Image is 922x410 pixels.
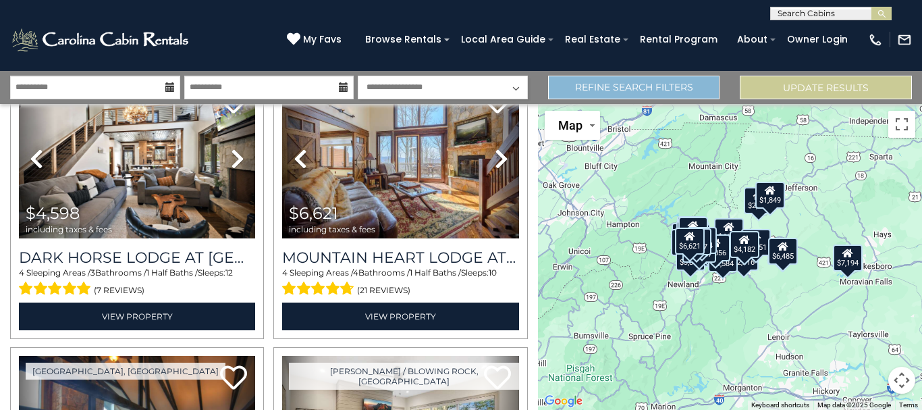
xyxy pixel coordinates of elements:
img: phone-regular-white.png [868,32,883,47]
a: Refine Search Filters [548,76,720,99]
div: $2,089 [744,187,774,214]
div: Sleeping Areas / Bathrooms / Sleeps: [19,267,255,299]
div: $2,004 [678,215,707,242]
a: Local Area Guide [454,29,552,50]
div: $1,351 [742,229,771,256]
a: View Property [19,303,255,330]
span: (21 reviews) [357,282,410,299]
div: $5,149 [678,217,708,244]
img: White-1-2.png [10,26,192,53]
a: Add to favorites [220,364,247,393]
span: $6,621 [289,203,338,223]
span: 4 [353,267,358,278]
span: 1 Half Baths / [146,267,198,278]
span: 4 [282,267,288,278]
a: Rental Program [633,29,724,50]
a: Browse Rentals [358,29,448,50]
a: Mountain Heart Lodge at [GEOGRAPHIC_DATA] [282,249,518,267]
img: thumbnail_164375639.jpeg [19,80,255,238]
div: $7,194 [834,244,863,271]
span: Map [558,118,582,132]
img: mail-regular-white.png [897,32,912,47]
a: View Property [282,303,518,330]
a: Dark Horse Lodge at [GEOGRAPHIC_DATA] [19,249,255,267]
div: $12,057 [682,236,716,263]
div: $2,316 [730,243,759,270]
span: including taxes & fees [289,225,375,234]
button: Map camera controls [888,367,915,394]
h3: Dark Horse Lodge at Eagles Nest [19,249,255,267]
div: $4,182 [730,230,759,257]
div: $3,584 [708,245,738,272]
div: $4,677 [682,228,711,255]
span: My Favs [303,32,342,47]
a: About [730,29,774,50]
div: Sleeping Areas / Bathrooms / Sleeps: [282,267,518,299]
span: 4 [19,267,24,278]
span: (7 reviews) [94,282,144,299]
div: $1,849 [755,181,785,208]
button: Update Results [740,76,912,99]
a: [GEOGRAPHIC_DATA], [GEOGRAPHIC_DATA] [26,363,225,380]
a: My Favs [287,32,345,47]
a: Terms (opens in new tab) [899,401,918,409]
div: $4,597 [715,218,744,245]
a: Owner Login [780,29,855,50]
img: Google [541,392,586,410]
span: Map data ©2025 Google [817,401,891,409]
span: 1 Half Baths / [410,267,461,278]
h3: Mountain Heart Lodge at Eagles Nest [282,249,518,267]
span: $4,598 [26,203,80,223]
button: Toggle fullscreen view [888,111,915,138]
span: 12 [225,267,233,278]
div: $6,621 [675,227,705,254]
span: 3 [90,267,95,278]
button: Keyboard shortcuts [751,401,809,410]
img: thumbnail_163263053.jpeg [282,80,518,238]
a: [PERSON_NAME] / Blowing Rock, [GEOGRAPHIC_DATA] [289,363,518,390]
a: Open this area in Google Maps (opens a new window) [541,392,586,410]
a: Real Estate [558,29,627,50]
button: Change map style [545,111,600,140]
span: including taxes & fees [26,225,112,234]
div: $3,818 [676,244,705,271]
div: $6,485 [768,238,798,265]
span: 10 [489,267,497,278]
div: $4,788 [671,228,701,255]
div: $7,484 [688,227,717,254]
